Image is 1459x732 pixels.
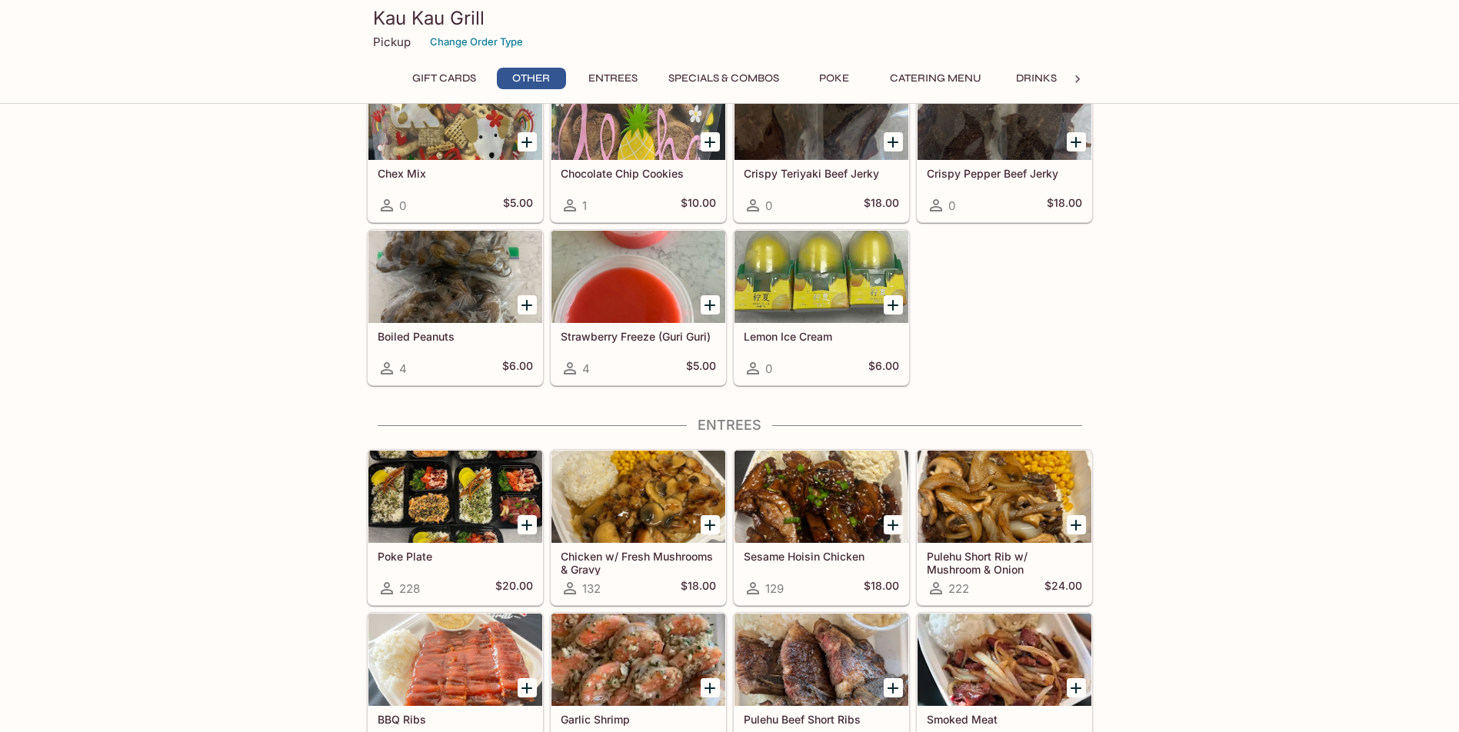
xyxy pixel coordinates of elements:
[884,295,903,314] button: Add Lemon Ice Cream
[918,614,1091,706] div: Smoked Meat
[734,230,909,385] a: Lemon Ice Cream0$6.00
[582,361,590,376] span: 4
[917,67,1092,222] a: Crispy Pepper Beef Jerky0$18.00
[884,678,903,697] button: Add Pulehu Beef Short Ribs
[927,713,1082,726] h5: Smoked Meat
[399,198,406,213] span: 0
[701,295,720,314] button: Add Strawberry Freeze (Guri Guri)
[744,330,899,343] h5: Lemon Ice Cream
[918,451,1091,543] div: Pulehu Short Rib w/ Mushroom & Onion
[368,231,542,323] div: Boiled Peanuts
[681,196,716,215] h5: $10.00
[518,515,537,534] button: Add Poke Plate
[378,167,533,180] h5: Chex Mix
[368,67,543,222] a: Chex Mix0$5.00
[578,68,648,89] button: Entrees
[551,68,725,160] div: Chocolate Chip Cookies
[367,417,1093,434] h4: Entrees
[681,579,716,597] h5: $18.00
[373,6,1087,30] h3: Kau Kau Grill
[368,450,543,605] a: Poke Plate228$20.00
[495,579,533,597] h5: $20.00
[551,230,726,385] a: Strawberry Freeze (Guri Guri)4$5.00
[734,67,909,222] a: Crispy Teriyaki Beef Jerky0$18.00
[884,132,903,151] button: Add Crispy Teriyaki Beef Jerky
[864,196,899,215] h5: $18.00
[502,359,533,378] h5: $6.00
[701,132,720,151] button: Add Chocolate Chip Cookies
[927,167,1082,180] h5: Crispy Pepper Beef Jerky
[551,231,725,323] div: Strawberry Freeze (Guri Guri)
[378,713,533,726] h5: BBQ Ribs
[927,550,1082,575] h5: Pulehu Short Rib w/ Mushroom & Onion
[423,30,530,54] button: Change Order Type
[884,515,903,534] button: Add Sesame Hoisin Chicken
[561,550,716,575] h5: Chicken w/ Fresh Mushrooms & Gravy
[1067,678,1086,697] button: Add Smoked Meat
[918,68,1091,160] div: Crispy Pepper Beef Jerky
[868,359,899,378] h5: $6.00
[368,68,542,160] div: Chex Mix
[399,581,420,596] span: 228
[734,450,909,605] a: Sesame Hoisin Chicken129$18.00
[551,67,726,222] a: Chocolate Chip Cookies1$10.00
[368,230,543,385] a: Boiled Peanuts4$6.00
[734,68,908,160] div: Crispy Teriyaki Beef Jerky
[503,196,533,215] h5: $5.00
[561,330,716,343] h5: Strawberry Freeze (Guri Guri)
[561,167,716,180] h5: Chocolate Chip Cookies
[518,132,537,151] button: Add Chex Mix
[551,451,725,543] div: Chicken w/ Fresh Mushrooms & Gravy
[864,579,899,597] h5: $18.00
[917,450,1092,605] a: Pulehu Short Rib w/ Mushroom & Onion222$24.00
[800,68,869,89] button: Poke
[734,614,908,706] div: Pulehu Beef Short Ribs
[881,68,990,89] button: Catering Menu
[497,68,566,89] button: Other
[1067,515,1086,534] button: Add Pulehu Short Rib w/ Mushroom & Onion
[518,678,537,697] button: Add BBQ Ribs
[404,68,485,89] button: Gift Cards
[582,198,587,213] span: 1
[948,198,955,213] span: 0
[378,330,533,343] h5: Boiled Peanuts
[686,359,716,378] h5: $5.00
[660,68,788,89] button: Specials & Combos
[1067,132,1086,151] button: Add Crispy Pepper Beef Jerky
[765,198,772,213] span: 0
[551,614,725,706] div: Garlic Shrimp
[368,614,542,706] div: BBQ Ribs
[744,550,899,563] h5: Sesame Hoisin Chicken
[765,361,772,376] span: 0
[1002,68,1071,89] button: Drinks
[948,581,969,596] span: 222
[1044,579,1082,597] h5: $24.00
[378,550,533,563] h5: Poke Plate
[701,678,720,697] button: Add Garlic Shrimp
[561,713,716,726] h5: Garlic Shrimp
[765,581,784,596] span: 129
[744,713,899,726] h5: Pulehu Beef Short Ribs
[734,451,908,543] div: Sesame Hoisin Chicken
[518,295,537,314] button: Add Boiled Peanuts
[373,35,411,49] p: Pickup
[368,451,542,543] div: Poke Plate
[1047,196,1082,215] h5: $18.00
[744,167,899,180] h5: Crispy Teriyaki Beef Jerky
[551,450,726,605] a: Chicken w/ Fresh Mushrooms & Gravy132$18.00
[399,361,407,376] span: 4
[734,231,908,323] div: Lemon Ice Cream
[701,515,720,534] button: Add Chicken w/ Fresh Mushrooms & Gravy
[582,581,601,596] span: 132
